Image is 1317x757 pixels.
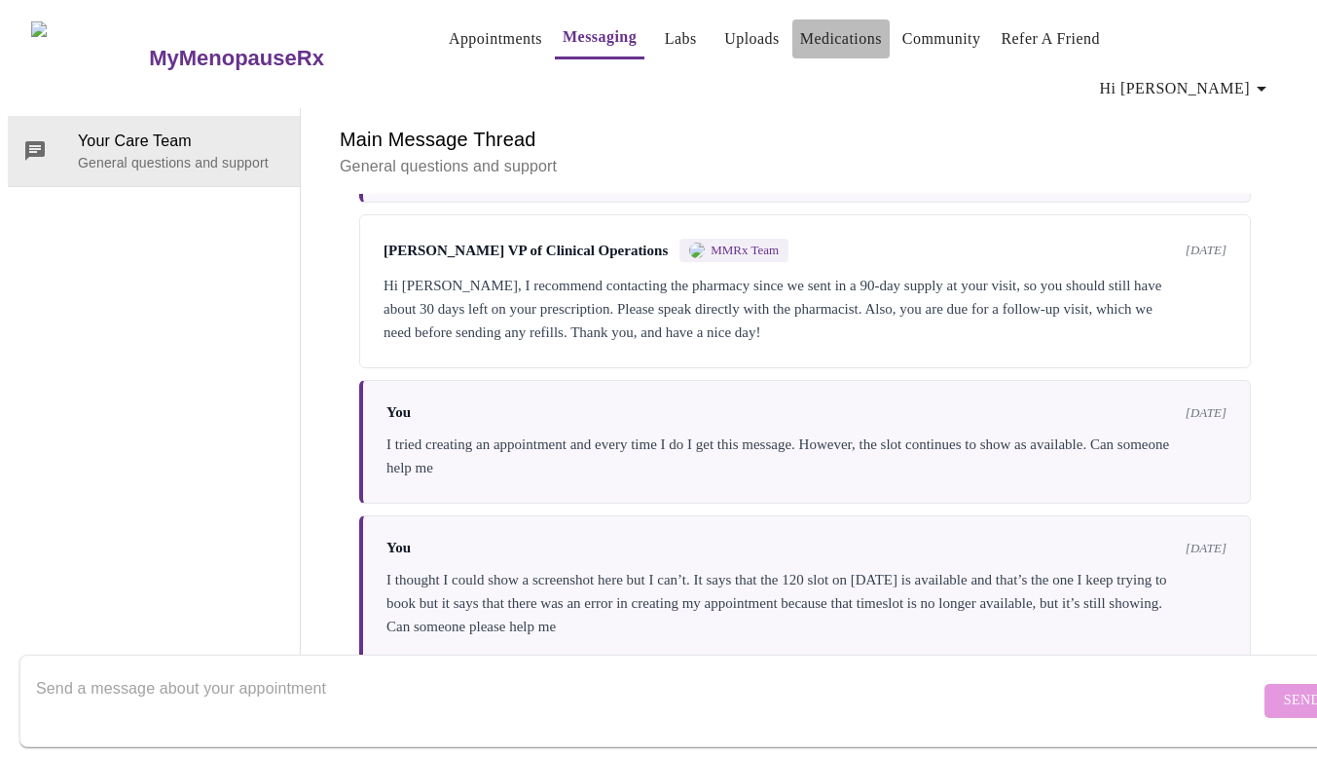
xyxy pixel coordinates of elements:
[441,19,550,58] button: Appointments
[384,243,668,259] span: [PERSON_NAME] VP of Clinical Operations
[800,25,882,53] a: Medications
[555,18,644,59] button: Messaging
[711,243,779,258] span: MMRx Team
[386,568,1226,638] div: I thought I could show a screenshot here but I can’t. It says that the 120 slot on [DATE] is avai...
[1186,243,1226,258] span: [DATE]
[78,153,284,172] p: General questions and support
[31,21,147,95] img: MyMenopauseRx Logo
[895,19,989,58] button: Community
[1092,69,1281,108] button: Hi [PERSON_NAME]
[8,116,300,186] div: Your Care TeamGeneral questions and support
[386,540,411,556] span: You
[386,404,411,421] span: You
[689,243,705,258] img: MMRX
[36,669,1260,732] textarea: Send a message about your appointment
[340,124,1270,155] h6: Main Message Thread
[147,24,402,93] a: MyMenopauseRx
[386,433,1226,479] div: I tried creating an appointment and every time I do I get this message. However, the slot continu...
[1186,405,1226,421] span: [DATE]
[993,19,1108,58] button: Refer a Friend
[340,155,1270,178] p: General questions and support
[149,46,324,71] h3: MyMenopauseRx
[716,19,787,58] button: Uploads
[724,25,780,53] a: Uploads
[449,25,542,53] a: Appointments
[384,274,1226,344] div: Hi [PERSON_NAME], I recommend contacting the pharmacy since we sent in a 90-day supply at your vi...
[1186,541,1226,556] span: [DATE]
[563,23,637,51] a: Messaging
[1001,25,1100,53] a: Refer a Friend
[665,25,697,53] a: Labs
[1100,75,1273,102] span: Hi [PERSON_NAME]
[902,25,981,53] a: Community
[792,19,890,58] button: Medications
[649,19,712,58] button: Labs
[78,130,284,153] span: Your Care Team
